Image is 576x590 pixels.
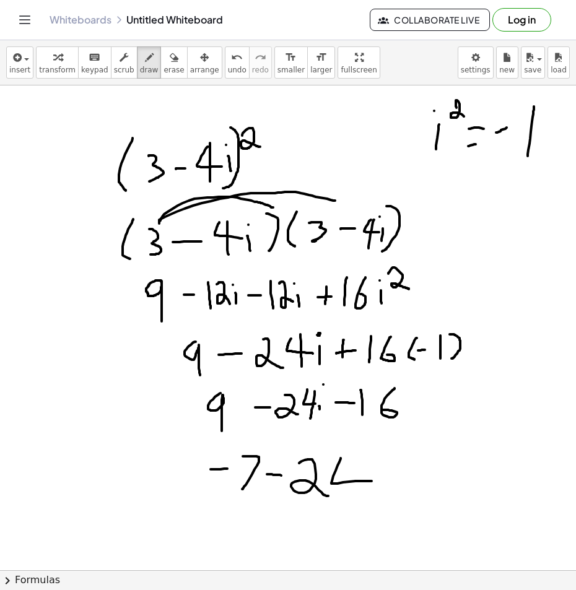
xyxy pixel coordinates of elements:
[140,66,159,74] span: draw
[6,46,33,79] button: insert
[370,9,490,31] button: Collaborate Live
[228,66,247,74] span: undo
[338,46,380,79] button: fullscreen
[307,46,335,79] button: format_sizelarger
[274,46,308,79] button: format_sizesmaller
[187,46,222,79] button: arrange
[15,10,35,30] button: Toggle navigation
[249,46,272,79] button: redoredo
[252,66,269,74] span: redo
[315,50,327,65] i: format_size
[461,66,491,74] span: settings
[551,66,567,74] span: load
[160,46,187,79] button: erase
[492,8,551,32] button: Log in
[380,14,479,25] span: Collaborate Live
[524,66,541,74] span: save
[114,66,134,74] span: scrub
[458,46,494,79] button: settings
[81,66,108,74] span: keypad
[231,50,243,65] i: undo
[39,66,76,74] span: transform
[9,66,30,74] span: insert
[277,66,305,74] span: smaller
[78,46,111,79] button: keyboardkeypad
[89,50,100,65] i: keyboard
[310,66,332,74] span: larger
[50,14,111,26] a: Whiteboards
[341,66,377,74] span: fullscreen
[111,46,137,79] button: scrub
[255,50,266,65] i: redo
[285,50,297,65] i: format_size
[137,46,162,79] button: draw
[499,66,515,74] span: new
[190,66,219,74] span: arrange
[548,46,570,79] button: load
[521,46,545,79] button: save
[164,66,184,74] span: erase
[496,46,518,79] button: new
[36,46,79,79] button: transform
[225,46,250,79] button: undoundo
